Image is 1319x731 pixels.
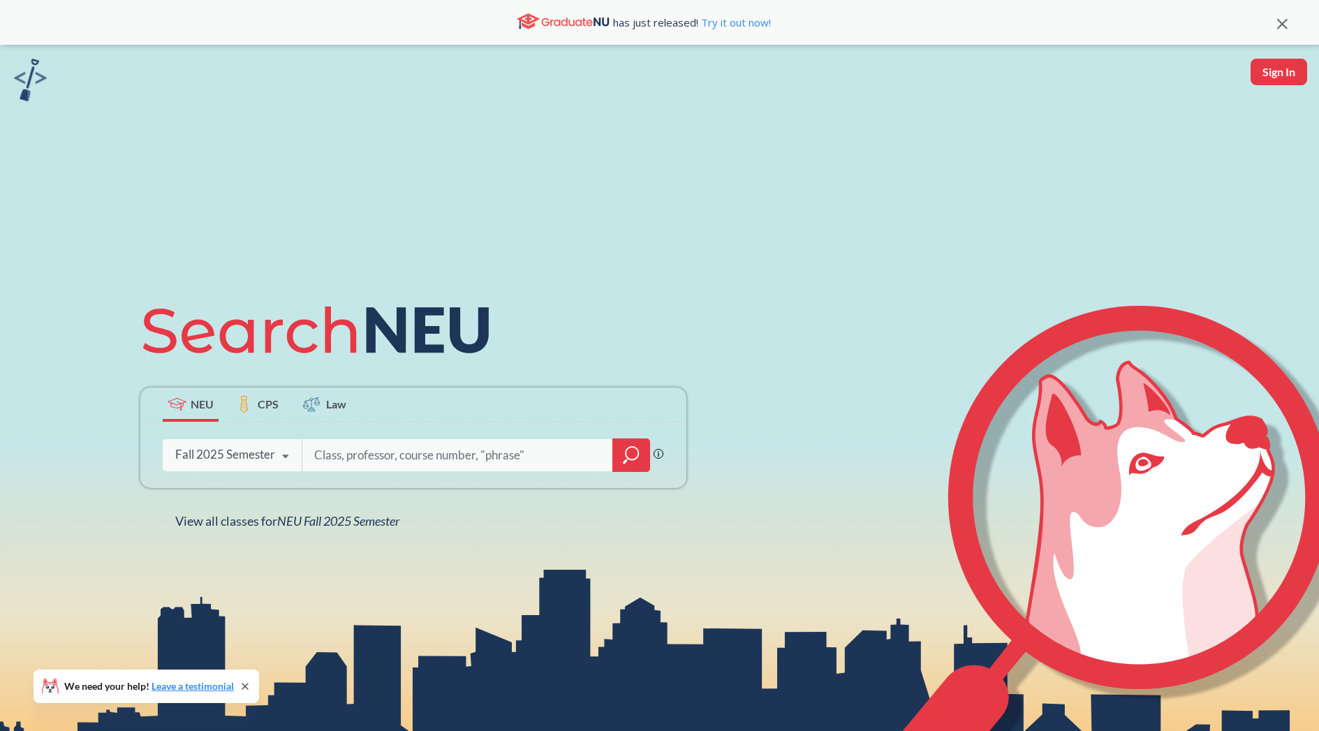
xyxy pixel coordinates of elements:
span: View all classes for [175,513,399,529]
a: sandbox logo [14,59,47,105]
div: Fall 2025 Semester [175,447,275,462]
svg: magnifying glass [623,445,640,465]
span: NEU [191,396,214,412]
span: NEU Fall 2025 Semester [277,513,399,529]
span: CPS [258,396,279,412]
img: sandbox logo [14,59,47,101]
button: Sign In [1251,59,1307,85]
span: Law [326,396,346,412]
span: We need your help! [64,681,234,691]
a: Leave a testimonial [152,680,234,692]
a: Try it out now! [698,15,771,29]
span: has just released! [613,15,771,30]
div: magnifying glass [612,438,650,472]
input: Class, professor, course number, "phrase" [313,441,603,470]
